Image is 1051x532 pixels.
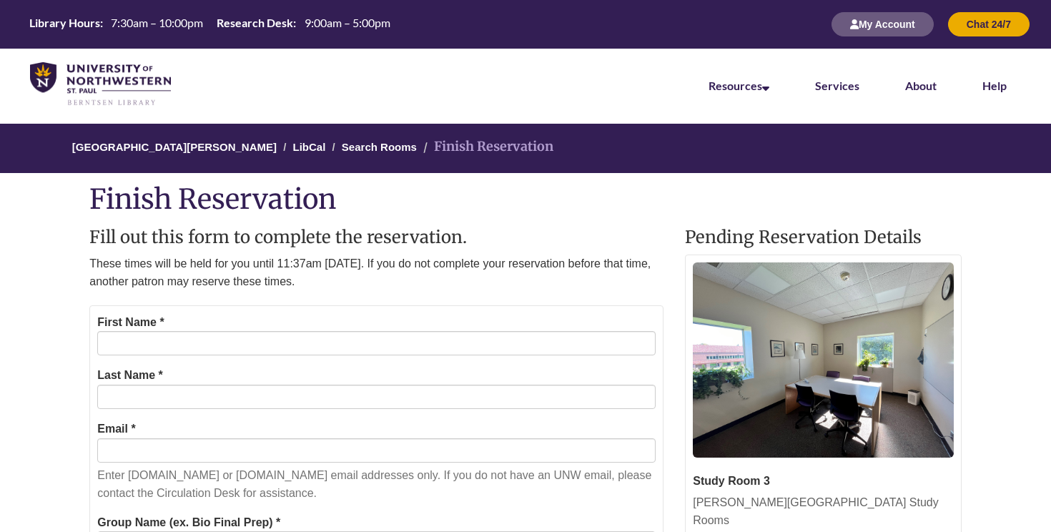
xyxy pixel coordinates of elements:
a: Chat 24/7 [948,18,1030,30]
label: First Name * [97,313,164,332]
label: Email * [97,420,135,438]
th: Library Hours: [24,15,105,31]
span: 7:30am – 10:00pm [111,16,203,29]
p: These times will be held for you until 11:37am [DATE]. If you do not complete your reservation be... [89,255,663,291]
h2: Pending Reservation Details [685,228,962,247]
div: [PERSON_NAME][GEOGRAPHIC_DATA] Study Rooms [693,493,954,530]
a: Services [815,79,859,92]
p: Enter [DOMAIN_NAME] or [DOMAIN_NAME] email addresses only. If you do not have an UNW email, pleas... [97,466,656,503]
img: Study Room 3 [693,262,954,458]
h1: Finish Reservation [89,184,962,214]
table: Hours Today [24,15,395,32]
label: Group Name (ex. Bio Final Prep) * [97,513,280,532]
button: Chat 24/7 [948,12,1030,36]
a: Hours Today [24,15,395,34]
img: UNWSP Library Logo [30,62,171,107]
h2: Fill out this form to complete the reservation. [89,228,663,247]
a: Resources [709,79,769,92]
li: Finish Reservation [420,137,553,157]
nav: Breadcrumb [89,124,962,173]
div: Study Room 3 [693,472,954,491]
th: Research Desk: [211,15,298,31]
button: My Account [832,12,934,36]
a: [GEOGRAPHIC_DATA][PERSON_NAME] [72,141,277,153]
a: Search Rooms [342,141,417,153]
a: My Account [832,18,934,30]
a: LibCal [293,141,326,153]
label: Last Name * [97,366,163,385]
span: 9:00am – 5:00pm [305,16,390,29]
a: About [905,79,937,92]
a: Help [982,79,1007,92]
